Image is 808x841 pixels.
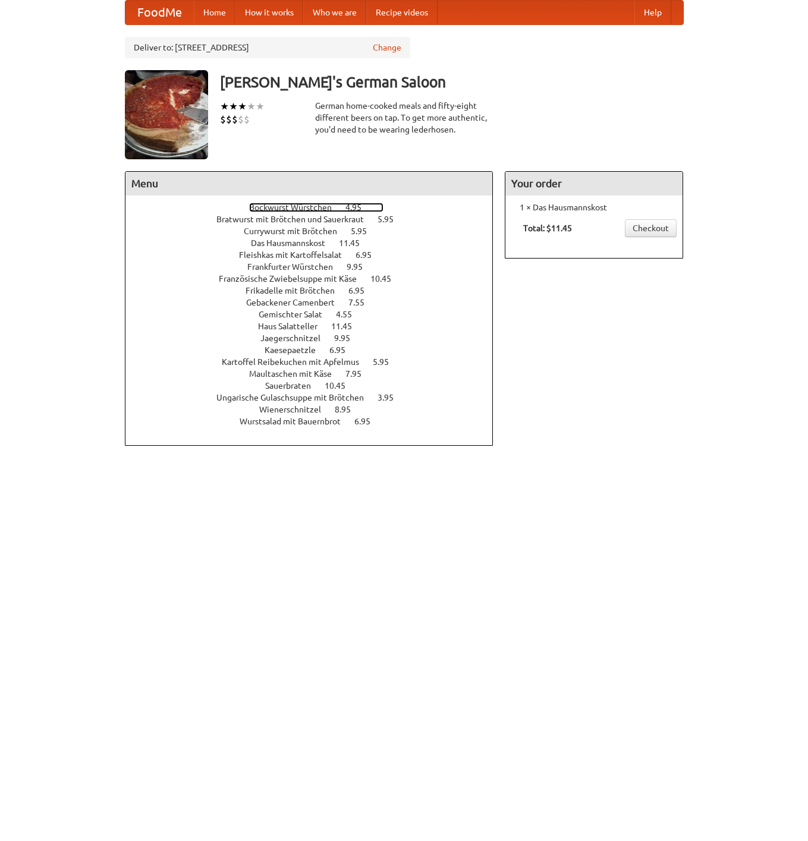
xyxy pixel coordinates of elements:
[220,100,229,113] li: ★
[219,274,369,284] span: Französische Zwiebelsuppe mit Käse
[258,322,329,331] span: Haus Salatteller
[348,298,376,307] span: 7.55
[339,238,372,248] span: 11.45
[258,322,374,331] a: Haus Salatteller 11.45
[216,393,416,402] a: Ungarische Gulaschsuppe mit Brötchen 3.95
[125,37,410,58] div: Deliver to: [STREET_ADDRESS]
[249,369,383,379] a: Maultaschen mit Käse 7.95
[331,322,364,331] span: 11.45
[260,333,332,343] span: Jaegerschnitzel
[625,219,677,237] a: Checkout
[125,172,493,196] h4: Menu
[239,250,354,260] span: Fleishkas mit Kartoffelsalat
[216,215,416,224] a: Bratwurst mit Brötchen und Sauerkraut 5.95
[378,393,405,402] span: 3.95
[511,201,677,213] li: 1 × Das Hausmannskost
[249,203,344,212] span: Bockwurst Würstchen
[246,286,386,295] a: Frikadelle mit Brötchen 6.95
[356,250,383,260] span: 6.95
[260,333,372,343] a: Jaegerschnitzel 9.95
[325,381,357,390] span: 10.45
[246,298,386,307] a: Gebackener Camenbert 7.55
[259,310,374,319] a: Gemischter Salat 4.55
[240,417,392,426] a: Wurstsalad mit Bauernbrot 6.95
[232,113,238,126] li: $
[226,113,232,126] li: $
[373,357,401,367] span: 5.95
[220,113,226,126] li: $
[373,42,401,53] a: Change
[265,345,328,355] span: Kaesepaetzle
[351,226,379,236] span: 5.95
[259,405,373,414] a: Wienerschnitzel 8.95
[222,357,371,367] span: Kartoffel Reibekuchen mit Apfelmus
[229,100,238,113] li: ★
[335,405,363,414] span: 8.95
[251,238,382,248] a: Das Hausmannskost 11.45
[220,70,684,94] h3: [PERSON_NAME]'s German Saloon
[505,172,683,196] h4: Your order
[370,274,403,284] span: 10.45
[378,215,405,224] span: 5.95
[216,215,376,224] span: Bratwurst mit Brötchen und Sauerkraut
[239,250,394,260] a: Fleishkas mit Kartoffelsalat 6.95
[334,333,362,343] span: 9.95
[259,405,333,414] span: Wienerschnitzel
[265,345,367,355] a: Kaesepaetzle 6.95
[303,1,366,24] a: Who we are
[125,1,194,24] a: FoodMe
[244,226,349,236] span: Currywurst mit Brötchen
[216,393,376,402] span: Ungarische Gulaschsuppe mit Brötchen
[347,262,375,272] span: 9.95
[366,1,438,24] a: Recipe videos
[238,113,244,126] li: $
[238,100,247,113] li: ★
[336,310,364,319] span: 4.55
[125,70,208,159] img: angular.jpg
[256,100,265,113] li: ★
[235,1,303,24] a: How it works
[247,100,256,113] li: ★
[249,369,344,379] span: Maultaschen mit Käse
[634,1,671,24] a: Help
[247,262,385,272] a: Frankfurter Würstchen 9.95
[194,1,235,24] a: Home
[222,357,411,367] a: Kartoffel Reibekuchen mit Apfelmus 5.95
[246,286,347,295] span: Frikadelle mit Brötchen
[219,274,413,284] a: Französische Zwiebelsuppe mit Käse 10.45
[265,381,323,390] span: Sauerbraten
[315,100,493,136] div: German home-cooked meals and fifty-eight different beers on tap. To get more authentic, you'd nee...
[354,417,382,426] span: 6.95
[247,262,345,272] span: Frankfurter Würstchen
[329,345,357,355] span: 6.95
[523,223,572,233] b: Total: $11.45
[345,203,373,212] span: 4.95
[240,417,353,426] span: Wurstsalad mit Bauernbrot
[259,310,334,319] span: Gemischter Salat
[251,238,337,248] span: Das Hausmannskost
[249,203,383,212] a: Bockwurst Würstchen 4.95
[348,286,376,295] span: 6.95
[244,226,389,236] a: Currywurst mit Brötchen 5.95
[244,113,250,126] li: $
[246,298,347,307] span: Gebackener Camenbert
[265,381,367,390] a: Sauerbraten 10.45
[345,369,373,379] span: 7.95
